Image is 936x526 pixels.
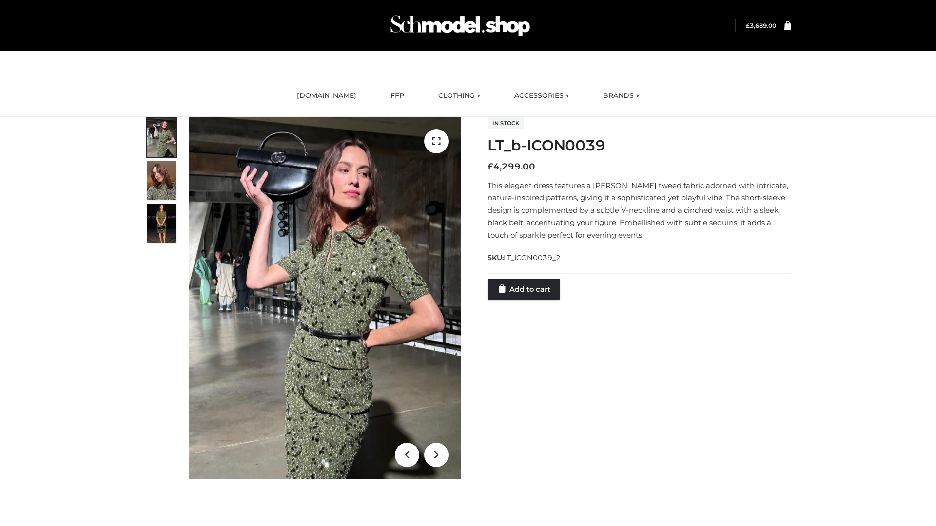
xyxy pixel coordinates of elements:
[487,161,493,172] span: £
[387,6,533,45] img: Schmodel Admin 964
[487,117,524,129] span: In stock
[147,204,176,243] img: Screenshot-2024-10-29-at-7.00.09%E2%80%AFPM.jpg
[746,22,750,29] span: £
[487,252,562,263] span: SKU:
[504,253,561,262] span: LT_ICON0039_2
[189,117,461,479] img: LT_b-ICON0039
[487,179,791,242] p: This elegant dress features a [PERSON_NAME] tweed fabric adorned with intricate, nature-inspired ...
[746,22,776,29] bdi: 3,689.00
[290,85,364,107] a: [DOMAIN_NAME]
[147,161,176,200] img: Screenshot-2024-10-29-at-7.00.03%E2%80%AFPM.jpg
[507,85,576,107] a: ACCESSORIES
[487,279,560,300] a: Add to cart
[487,161,535,172] bdi: 4,299.00
[596,85,646,107] a: BRANDS
[746,22,776,29] a: £3,689.00
[383,85,411,107] a: FFP
[487,137,791,154] h1: LT_b-ICON0039
[147,118,176,157] img: Screenshot-2024-10-29-at-6.59.56%E2%80%AFPM.jpg
[431,85,487,107] a: CLOTHING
